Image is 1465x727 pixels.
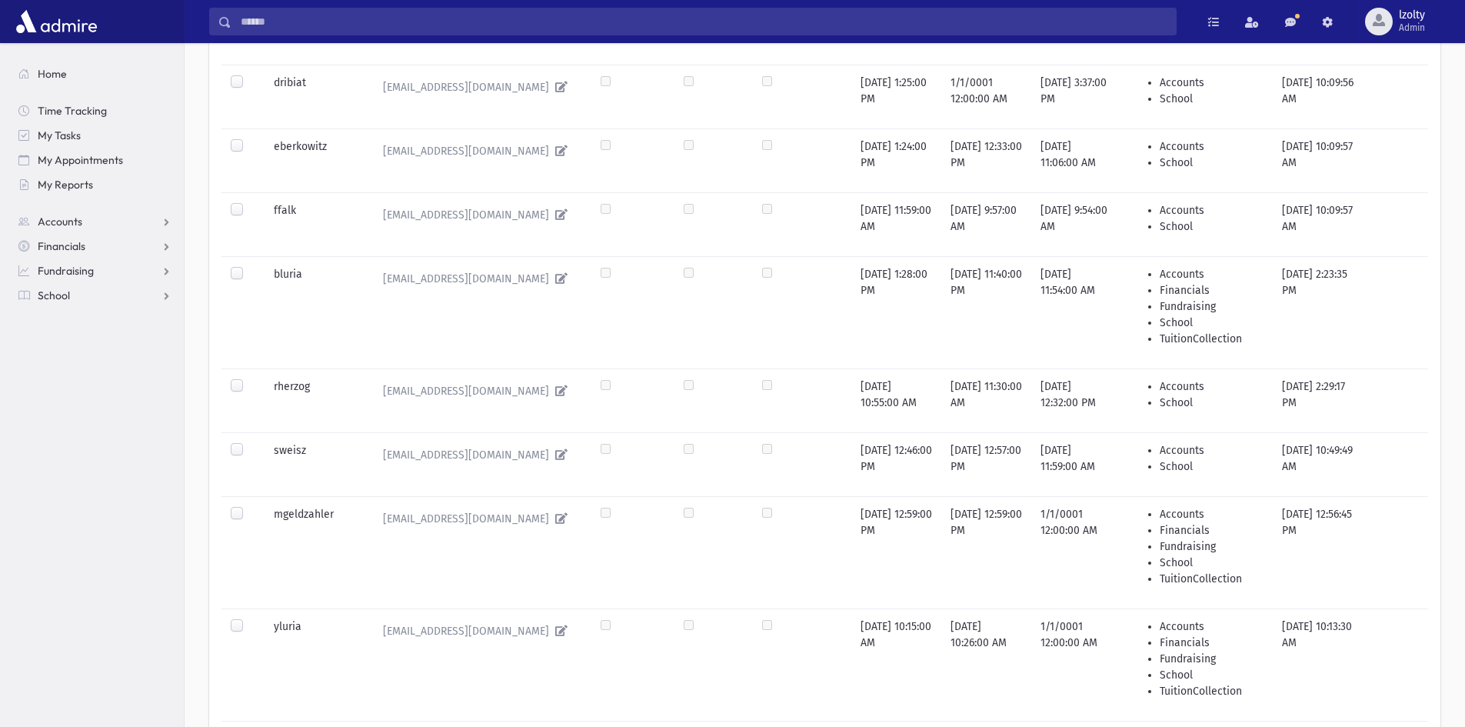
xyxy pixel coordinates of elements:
td: [DATE] 12:33:00 PM [941,128,1031,192]
li: School [1160,555,1264,571]
td: yluria [265,609,361,721]
li: TuitionCollection [1160,683,1264,699]
td: [DATE] 12:59:00 PM [851,496,941,609]
td: [DATE] 10:15:00 AM [851,609,941,721]
td: [DATE] 11:30:00 AM [941,369,1031,432]
td: [DATE] 11:59:00 AM [851,192,941,256]
li: Financials [1160,282,1264,298]
td: rherzog [265,369,361,432]
td: [DATE] 11:06:00 AM [1031,128,1120,192]
li: School [1160,218,1264,235]
td: [DATE] 11:54:00 AM [1031,256,1120,369]
a: [EMAIL_ADDRESS][DOMAIN_NAME] [371,379,581,404]
a: [EMAIL_ADDRESS][DOMAIN_NAME] [371,266,581,292]
td: [DATE] 1:24:00 PM [851,128,941,192]
td: [DATE] 11:59:00 AM [1031,432,1120,496]
td: [DATE] 2:29:17 PM [1273,369,1363,432]
li: School [1160,667,1264,683]
td: dribiat [265,65,361,128]
td: 1/1/0001 12:00:00 AM [941,65,1031,128]
a: School [6,283,184,308]
a: My Appointments [6,148,184,172]
td: [DATE] 10:13:30 AM [1273,609,1363,721]
span: My Tasks [38,128,81,142]
td: [DATE] 12:32:00 PM [1031,369,1120,432]
a: Home [6,62,184,86]
td: [DATE] 10:09:56 AM [1273,65,1363,128]
li: Accounts [1160,619,1264,635]
a: Financials [6,234,184,258]
td: [DATE] 1:28:00 PM [851,256,941,369]
td: [DATE] 12:59:00 PM [941,496,1031,609]
td: [DATE] 10:55:00 AM [851,369,941,432]
span: My Reports [38,178,93,192]
li: Accounts [1160,266,1264,282]
li: School [1160,459,1264,475]
span: Financials [38,239,85,253]
li: Accounts [1160,202,1264,218]
td: [DATE] 12:46:00 PM [851,432,941,496]
li: Accounts [1160,75,1264,91]
td: 1/1/0001 12:00:00 AM [1031,609,1120,721]
li: Fundraising [1160,651,1264,667]
td: bluria [265,256,361,369]
li: Accounts [1160,138,1264,155]
span: Fundraising [38,264,94,278]
td: [DATE] 9:57:00 AM [941,192,1031,256]
li: School [1160,155,1264,171]
td: ffalk [265,192,361,256]
span: Home [38,67,67,81]
td: [DATE] 10:09:57 AM [1273,128,1363,192]
td: [DATE] 10:26:00 AM [941,609,1031,721]
li: School [1160,91,1264,107]
td: [DATE] 3:37:00 PM [1031,65,1120,128]
li: Financials [1160,635,1264,651]
a: [EMAIL_ADDRESS][DOMAIN_NAME] [371,619,581,644]
td: [DATE] 1:25:00 PM [851,65,941,128]
span: My Appointments [38,153,123,167]
li: Fundraising [1160,539,1264,555]
td: sweisz [265,432,361,496]
td: [DATE] 12:57:00 PM [941,432,1031,496]
li: School [1160,315,1264,331]
span: Accounts [38,215,82,228]
td: [DATE] 10:09:57 AM [1273,192,1363,256]
a: Fundraising [6,258,184,283]
a: [EMAIL_ADDRESS][DOMAIN_NAME] [371,202,581,228]
img: AdmirePro [12,6,101,37]
a: [EMAIL_ADDRESS][DOMAIN_NAME] [371,506,581,532]
a: Time Tracking [6,98,184,123]
input: Search [231,8,1176,35]
td: eberkowitz [265,128,361,192]
li: Accounts [1160,379,1264,395]
li: Financials [1160,522,1264,539]
td: [DATE] 11:40:00 PM [941,256,1031,369]
td: mgeldzahler [265,496,361,609]
td: [DATE] 2:23:35 PM [1273,256,1363,369]
span: School [38,288,70,302]
li: Fundraising [1160,298,1264,315]
a: Accounts [6,209,184,234]
td: 1/1/0001 12:00:00 AM [1031,496,1120,609]
li: Accounts [1160,442,1264,459]
a: [EMAIL_ADDRESS][DOMAIN_NAME] [371,138,581,164]
td: [DATE] 12:56:45 PM [1273,496,1363,609]
a: [EMAIL_ADDRESS][DOMAIN_NAME] [371,442,581,468]
a: My Reports [6,172,184,197]
li: Accounts [1160,506,1264,522]
a: My Tasks [6,123,184,148]
span: Admin [1399,22,1425,34]
li: TuitionCollection [1160,331,1264,347]
a: [EMAIL_ADDRESS][DOMAIN_NAME] [371,75,581,100]
td: [DATE] 9:54:00 AM [1031,192,1120,256]
li: School [1160,395,1264,411]
td: [DATE] 10:49:49 AM [1273,432,1363,496]
span: Time Tracking [38,104,107,118]
li: TuitionCollection [1160,571,1264,587]
span: lzolty [1399,9,1425,22]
